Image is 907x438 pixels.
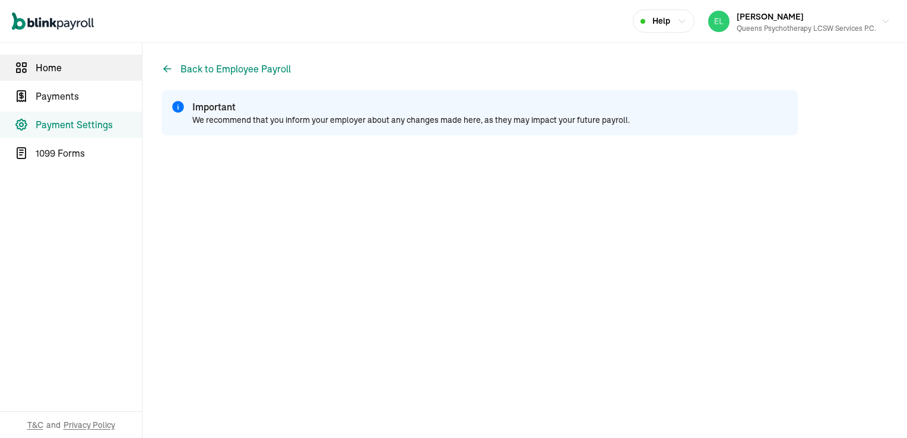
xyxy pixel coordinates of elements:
iframe: Chat Widget [848,381,907,438]
span: Help [652,15,670,27]
span: Privacy Policy [64,419,115,431]
button: [PERSON_NAME]Queens Psychotherapy LCSW Services P.C. [703,7,895,36]
span: We recommend that you inform your employer about any changes made here, as they may impact your f... [192,114,630,126]
button: Help [633,9,694,33]
span: T&C [27,419,43,431]
span: 1099 Forms [36,146,142,160]
span: Important [192,100,236,114]
span: [PERSON_NAME] [737,11,804,22]
div: Queens Psychotherapy LCSW Services P.C. [737,23,876,34]
nav: Global [12,4,94,39]
span: Back to Employee Payroll [180,62,291,76]
button: Back to Employee Payroll [161,62,291,76]
span: Home [36,61,142,75]
span: Payment Settings [36,118,142,132]
span: Payments [36,89,142,103]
